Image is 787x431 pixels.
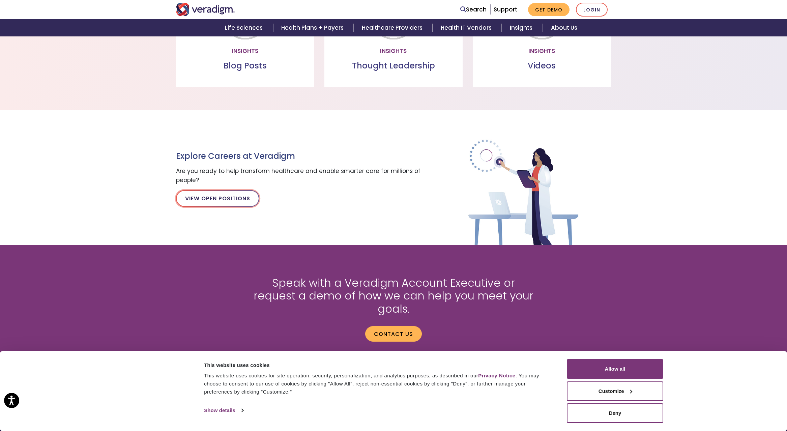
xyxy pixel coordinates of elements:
a: Search [460,5,487,14]
a: View Open Positions [176,190,259,206]
a: Show details [204,405,243,415]
a: Get Demo [528,3,570,16]
div: This website uses cookies [204,361,552,369]
h3: Explore Careers at Veradigm [176,151,426,161]
button: Deny [567,403,663,423]
a: Health Plans + Payers [273,19,354,36]
img: Veradigm logo [176,3,235,16]
p: Insights [330,47,457,56]
a: Healthcare Providers [354,19,433,36]
a: Insights [502,19,543,36]
a: Support [494,5,517,13]
a: About Us [543,19,585,36]
a: Life Sciences [217,19,273,36]
h3: Videos [478,61,606,71]
h3: Thought Leadership [330,61,457,71]
iframe: Drift Chat Widget [658,382,779,423]
a: Health IT Vendors [433,19,502,36]
h3: Blog Posts [181,61,309,71]
p: Are you ready to help transform healthcare and enable smarter care for millions of people? [176,167,426,185]
p: Insights [478,47,606,56]
button: Allow all [567,359,663,379]
h2: Speak with a Veradigm Account Executive or request a demo of how we can help you meet your goals. [250,277,537,315]
div: This website uses cookies for site operation, security, personalization, and analytics purposes, ... [204,372,552,396]
button: Customize [567,381,663,401]
p: Insights [181,47,309,56]
a: Privacy Notice [478,373,515,378]
a: Contact us [365,326,422,342]
a: Login [576,3,608,17]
